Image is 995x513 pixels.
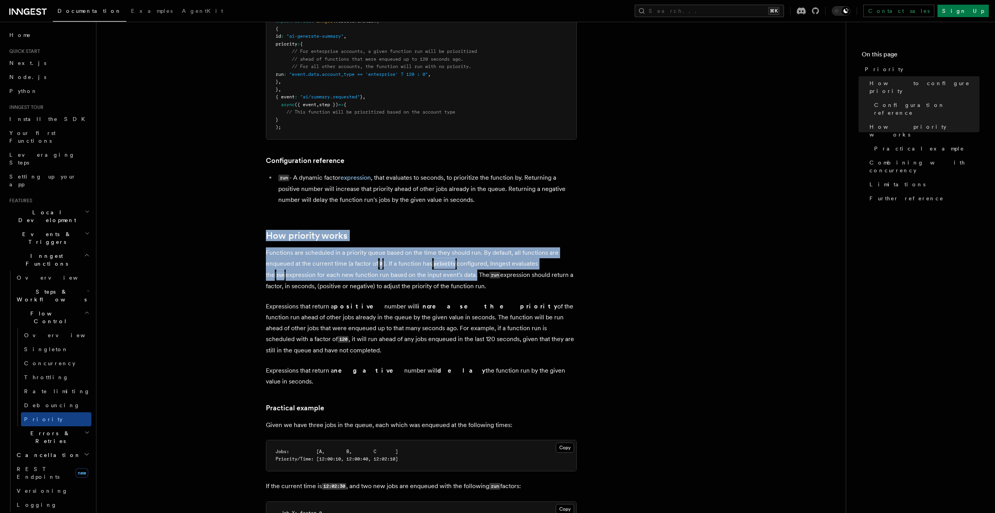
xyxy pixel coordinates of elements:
span: Install the SDK [9,116,90,122]
span: => [338,102,344,107]
a: Home [6,28,91,42]
span: ({ event [295,102,316,107]
span: Combining with concurrency [869,159,979,174]
code: run [275,272,286,278]
button: Local Development [6,205,91,227]
span: step }) [319,102,338,107]
span: // ahead of functions that were enqueued up to 120 seconds ago. [292,56,463,62]
span: Throttling [24,374,69,380]
a: Practical example [266,403,324,413]
span: } [276,87,278,92]
span: Leveraging Steps [9,152,75,166]
code: run [489,483,500,490]
span: , [316,102,319,107]
span: Setting up your app [9,173,76,187]
a: Throttling [21,370,91,384]
span: ); [276,124,281,130]
kbd: ⌘K [768,7,779,15]
a: Setting up your app [6,170,91,191]
span: Overview [24,332,104,338]
a: How priority works [866,120,979,142]
span: : [281,33,284,39]
span: Node.js [9,74,46,80]
a: AgentKit [177,2,228,21]
code: priority [432,261,457,267]
strong: positive [334,303,384,310]
a: Node.js [6,70,91,84]
a: Further reference [866,191,979,205]
span: Concurrency [24,360,75,366]
a: Contact sales [863,5,934,17]
span: Home [9,31,31,39]
span: Errors & Retries [14,429,84,445]
span: , [363,94,365,100]
span: } [360,94,363,100]
span: "ai-generate-summary" [286,33,344,39]
span: Priority/Time: [12:00:10, 12:00:40, 12:02:10] [276,456,398,462]
code: 0 [378,261,384,267]
span: , [278,79,281,84]
a: Singleton [21,342,91,356]
span: Priority [24,416,63,422]
a: Overview [14,271,91,285]
a: Next.js [6,56,91,70]
span: // For all other accounts, the function will run with no priority. [292,64,471,69]
span: Features [6,198,32,204]
a: Documentation [53,2,126,22]
span: { [276,26,278,32]
span: // This function will be prioritized based on the account type [286,109,455,115]
div: Inngest Functions [6,271,91,512]
span: run [276,72,284,77]
strong: negative [334,367,404,374]
span: Configuration reference [874,101,979,117]
h4: On this page [862,50,979,62]
span: Jobs: [A, B, C ] [276,449,398,454]
div: Flow Control [14,328,91,426]
span: , [344,33,346,39]
a: Configuration reference [266,155,344,166]
a: Versioning [14,484,91,498]
a: expression [340,174,371,181]
span: "ai/summary.requested" [300,94,360,100]
a: Python [6,84,91,98]
a: Combining with concurrency [866,156,979,177]
span: : [297,41,300,47]
a: Install the SDK [6,112,91,126]
p: Given we have three jobs in the queue, each which was enqueued at the following times: [266,420,577,431]
a: Practical example [871,142,979,156]
a: Limitations [866,177,979,191]
a: Sign Up [937,5,989,17]
span: How to configure priority [869,79,979,95]
a: Configuration reference [871,98,979,120]
span: Examples [131,8,173,14]
span: Steps & Workflows [14,288,87,303]
span: How priority works [869,123,979,138]
span: // For enterprise accounts, a given function run will be prioritized [292,49,477,54]
span: Cancellation [14,451,81,459]
span: Logging [17,502,57,508]
a: Priority [21,412,91,426]
button: Copy [556,443,574,453]
span: Events & Triggers [6,230,85,246]
code: 12:02:30 [322,483,346,490]
button: Steps & Workflows [14,285,91,306]
span: "event.data.account_type == 'enterprise' ? 120 : 0" [289,72,428,77]
span: id [276,33,281,39]
p: Expressions that return a number will of the function run ahead of other jobs already in the queu... [266,301,577,356]
span: Quick start [6,48,40,54]
a: Debouncing [21,398,91,412]
span: async [281,102,295,107]
span: { [344,102,346,107]
span: Your first Functions [9,130,56,144]
span: : [284,72,286,77]
a: Your first Functions [6,126,91,148]
a: How priority works [266,230,347,241]
li: - A dynamic factor , that evaluates to seconds, to prioritize the function by. Returning a positi... [276,172,577,205]
a: Leveraging Steps [6,148,91,170]
span: { [300,41,303,47]
button: Toggle dark mode [832,6,850,16]
a: Overview [21,328,91,342]
p: Functions are scheduled in a priority queue based on the time they should run. By default, all fu... [266,247,577,292]
span: } [276,79,278,84]
span: AgentKit [182,8,223,14]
